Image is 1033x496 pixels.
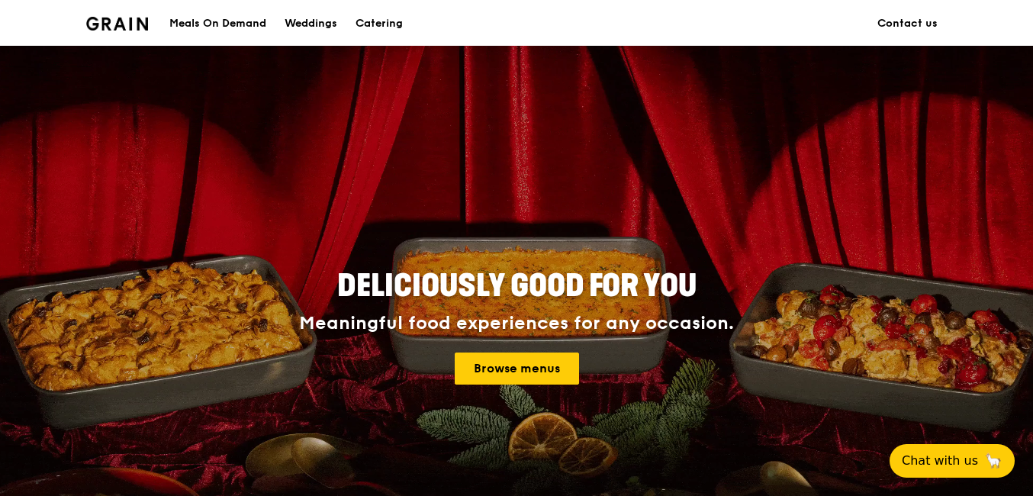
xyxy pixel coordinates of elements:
[275,1,346,47] a: Weddings
[984,452,1002,470] span: 🦙
[337,268,697,304] span: Deliciously good for you
[356,1,403,47] div: Catering
[242,313,791,334] div: Meaningful food experiences for any occasion.
[902,452,978,470] span: Chat with us
[86,17,148,31] img: Grain
[455,353,579,385] a: Browse menus
[169,1,266,47] div: Meals On Demand
[890,444,1015,478] button: Chat with us🦙
[285,1,337,47] div: Weddings
[868,1,947,47] a: Contact us
[346,1,412,47] a: Catering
